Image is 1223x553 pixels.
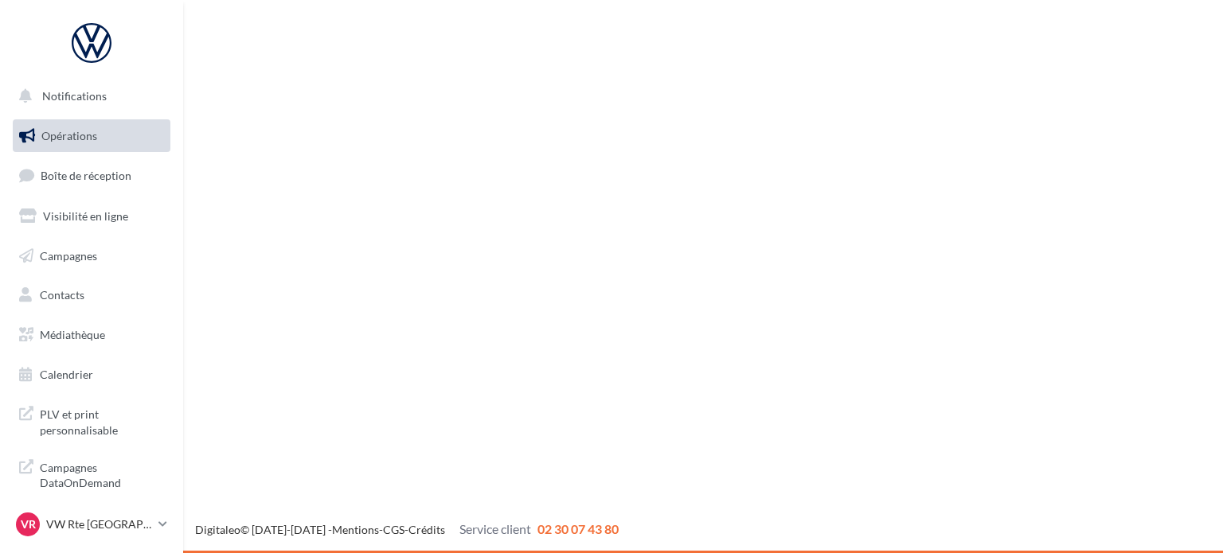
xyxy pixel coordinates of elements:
[10,318,174,352] a: Médiathèque
[40,457,164,491] span: Campagnes DataOnDemand
[408,523,445,536] a: Crédits
[10,200,174,233] a: Visibilité en ligne
[42,89,107,103] span: Notifications
[10,278,174,312] a: Contacts
[10,397,174,444] a: PLV et print personnalisable
[383,523,404,536] a: CGS
[40,288,84,302] span: Contacts
[10,80,167,113] button: Notifications
[41,129,97,142] span: Opérations
[13,509,170,539] a: VR VW Rte [GEOGRAPHIC_DATA]
[537,521,619,536] span: 02 30 07 43 80
[40,328,105,341] span: Médiathèque
[195,523,240,536] a: Digitaleo
[21,516,36,532] span: VR
[43,209,128,223] span: Visibilité en ligne
[41,169,131,182] span: Boîte de réception
[46,516,152,532] p: VW Rte [GEOGRAPHIC_DATA]
[10,158,174,193] a: Boîte de réception
[10,358,174,391] a: Calendrier
[10,240,174,273] a: Campagnes
[40,403,164,438] span: PLV et print personnalisable
[459,521,531,536] span: Service client
[40,248,97,262] span: Campagnes
[10,450,174,497] a: Campagnes DataOnDemand
[195,523,619,536] span: © [DATE]-[DATE] - - -
[40,368,93,381] span: Calendrier
[332,523,379,536] a: Mentions
[10,119,174,153] a: Opérations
